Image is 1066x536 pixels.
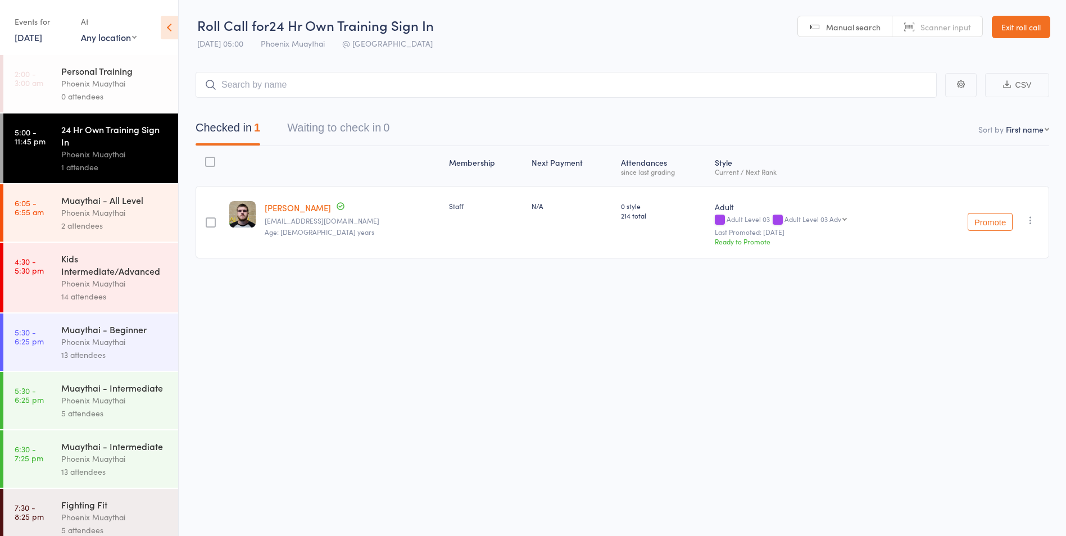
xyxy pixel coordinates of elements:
div: Phoenix Muaythai [61,335,169,348]
time: 6:30 - 7:25 pm [15,444,43,462]
div: 5 attendees [61,407,169,420]
div: 2 attendees [61,219,169,232]
div: 1 attendee [61,161,169,174]
time: 2:00 - 3:00 am [15,69,43,87]
span: 24 Hr Own Training Sign In [269,16,434,34]
div: 13 attendees [61,348,169,361]
div: N/A [532,201,613,211]
span: Age: [DEMOGRAPHIC_DATA] years [265,227,374,237]
div: Adult Level 03 Adv [784,215,841,222]
div: Phoenix Muaythai [61,511,169,524]
a: 5:30 -6:25 pmMuaythai - BeginnerPhoenix Muaythai13 attendees [3,314,178,371]
a: [DATE] [15,31,42,43]
a: 6:30 -7:25 pmMuaythai - IntermediatePhoenix Muaythai13 attendees [3,430,178,488]
time: 5:00 - 11:45 pm [15,128,46,146]
a: 4:30 -5:30 pmKids Intermediate/AdvancedPhoenix Muaythai14 attendees [3,243,178,312]
div: Muaythai - Beginner [61,323,169,335]
div: Style [710,151,920,181]
time: 7:30 - 8:25 pm [15,503,44,521]
div: Phoenix Muaythai [61,206,169,219]
img: image1722655087.png [229,201,256,228]
div: Atten­dances [616,151,710,181]
a: Exit roll call [992,16,1050,38]
div: 0 attendees [61,90,169,103]
input: Search by name [196,72,937,98]
div: Staff [449,201,522,211]
time: 5:30 - 6:25 pm [15,328,44,346]
span: Scanner input [920,21,971,33]
div: Adult [715,201,916,212]
label: Sort by [978,124,1004,135]
div: Adult Level 03 [715,215,916,225]
div: Phoenix Muaythai [61,77,169,90]
div: Kids Intermediate/Advanced [61,252,169,277]
time: 6:05 - 6:55 am [15,198,44,216]
span: Phoenix Muaythai [261,38,325,49]
div: Events for [15,12,70,31]
div: 24 Hr Own Training Sign In [61,123,169,148]
div: Membership [444,151,527,181]
div: Muaythai - Intermediate [61,440,169,452]
a: 5:30 -6:25 pmMuaythai - IntermediatePhoenix Muaythai5 attendees [3,372,178,429]
span: 0 style [621,201,706,211]
button: CSV [985,73,1049,97]
div: 13 attendees [61,465,169,478]
button: Checked in1 [196,116,260,146]
div: Personal Training [61,65,169,77]
div: First name [1006,124,1044,135]
span: 214 total [621,211,706,220]
div: Ready to Promote [715,237,916,246]
span: @ [GEOGRAPHIC_DATA] [342,38,433,49]
div: 0 [383,121,389,134]
div: 1 [254,121,260,134]
div: Fighting Fit [61,498,169,511]
time: 5:30 - 6:25 pm [15,386,44,404]
div: Phoenix Muaythai [61,148,169,161]
div: Muaythai - Intermediate [61,381,169,394]
div: Muaythai - All Level [61,194,169,206]
div: Phoenix Muaythai [61,452,169,465]
div: since last grading [621,168,706,175]
div: 14 attendees [61,290,169,303]
small: Last Promoted: [DATE] [715,228,916,236]
div: Next Payment [527,151,617,181]
span: Manual search [826,21,881,33]
a: 2:00 -3:00 amPersonal TrainingPhoenix Muaythai0 attendees [3,55,178,112]
button: Waiting to check in0 [287,116,389,146]
div: Current / Next Rank [715,168,916,175]
a: 6:05 -6:55 amMuaythai - All LevelPhoenix Muaythai2 attendees [3,184,178,242]
div: Phoenix Muaythai [61,394,169,407]
div: Any location [81,31,137,43]
a: [PERSON_NAME] [265,202,331,214]
button: Promote [968,213,1013,231]
div: At [81,12,137,31]
time: 4:30 - 5:30 pm [15,257,44,275]
div: Phoenix Muaythai [61,277,169,290]
span: [DATE] 05:00 [197,38,243,49]
span: Roll Call for [197,16,269,34]
a: 5:00 -11:45 pm24 Hr Own Training Sign InPhoenix Muaythai1 attendee [3,113,178,183]
small: robertmm248@gmail.com [265,217,440,225]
